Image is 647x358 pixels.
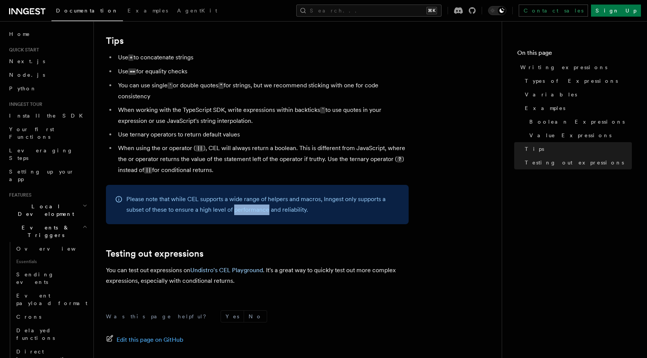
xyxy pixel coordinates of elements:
[13,324,89,345] a: Delayed functions
[522,74,632,88] a: Types of Expressions
[9,126,54,140] span: Your first Functions
[123,2,173,20] a: Examples
[106,335,184,345] a: Edit this page on GitHub
[529,132,611,139] span: Value Expressions
[196,145,204,152] code: ||
[591,5,641,17] a: Sign Up
[16,314,41,320] span: Crons
[6,224,82,239] span: Events & Triggers
[9,147,73,161] span: Leveraging Steps
[116,129,409,140] li: Use ternary operators to return default values
[426,7,437,14] kbd: ⌘K
[526,129,632,142] a: Value Expressions
[16,271,54,285] span: Sending events
[9,30,30,38] span: Home
[190,267,263,274] a: Undistro's CEL Playground
[525,159,624,166] span: Testing out expressions
[221,311,244,322] button: Yes
[525,77,618,85] span: Types of Expressions
[397,156,402,163] code: ?
[16,293,87,306] span: Event payload format
[6,47,39,53] span: Quick start
[6,54,89,68] a: Next.js
[320,107,325,113] code: `
[9,72,45,78] span: Node.js
[488,6,506,15] button: Toggle dark mode
[517,48,632,60] h4: On this page
[116,80,409,102] li: You can use single or double quotes for strings, but we recommend sticking with one for code cons...
[525,145,544,153] span: Tips
[126,194,400,215] p: Please note that while CEL supports a wide range of helpers and macros, Inngest only supports a s...
[9,113,87,119] span: Install the SDK
[13,268,89,289] a: Sending events
[9,58,45,64] span: Next.js
[128,68,136,75] code: ==
[6,109,89,122] a: Install the SDK
[13,289,89,310] a: Event payload format
[9,169,74,182] span: Setting up your app
[177,8,217,14] span: AgentKit
[6,122,89,144] a: Your first Functions
[6,27,89,41] a: Home
[128,54,134,61] code: +
[6,101,42,107] span: Inngest tour
[106,313,212,320] p: Was this page helpful?
[117,335,184,345] span: Edit this page on GitHub
[106,36,124,46] a: Tips
[6,68,89,82] a: Node.js
[525,91,577,98] span: Variables
[128,8,168,14] span: Examples
[13,256,89,268] span: Essentials
[529,118,625,126] span: Boolean Expressions
[520,64,607,71] span: Writing expressions
[106,248,204,259] a: Testing out expressions
[16,246,94,252] span: Overview
[6,200,89,221] button: Local Development
[116,105,409,126] li: When working with the TypeScript SDK, write expressions within backticks to use quotes in your ex...
[13,242,89,256] a: Overview
[56,8,118,14] span: Documentation
[525,104,565,112] span: Examples
[526,115,632,129] a: Boolean Expressions
[296,5,442,17] button: Search...⌘K
[6,221,89,242] button: Events & Triggers
[218,82,224,89] code: "
[244,311,267,322] button: No
[173,2,222,20] a: AgentKit
[517,60,632,74] a: Writing expressions
[6,165,89,186] a: Setting up your app
[106,265,409,286] p: You can test out expressions on . It's a great way to quickly test out more complex expressions, ...
[6,144,89,165] a: Leveraging Steps
[522,142,632,156] a: Tips
[522,88,632,101] a: Variables
[9,85,37,91] span: Python
[51,2,123,21] a: Documentation
[116,143,409,176] li: When using the or operator ( ), CEL will always return a boolean. This is different from JavaScri...
[116,52,409,63] li: Use to concatenate strings
[522,156,632,169] a: Testing out expressions
[6,82,89,95] a: Python
[522,101,632,115] a: Examples
[168,82,173,89] code: '
[519,5,588,17] a: Contact sales
[144,167,152,174] code: ||
[6,192,31,198] span: Features
[6,203,82,218] span: Local Development
[116,66,409,77] li: Use for equality checks
[16,327,55,341] span: Delayed functions
[13,310,89,324] a: Crons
